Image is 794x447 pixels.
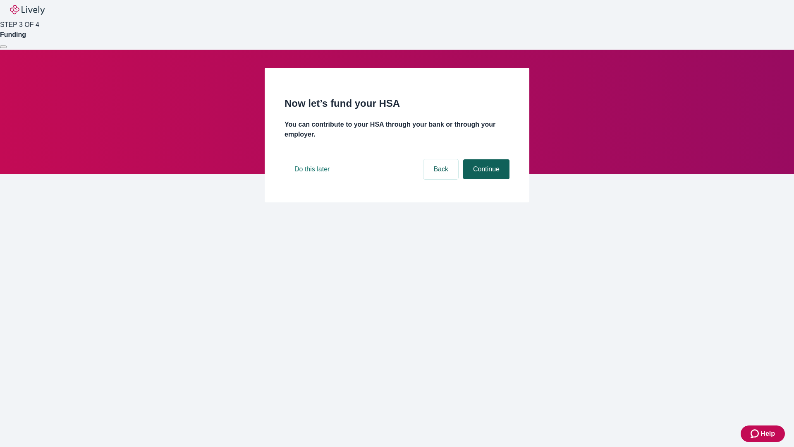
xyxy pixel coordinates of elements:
h4: You can contribute to your HSA through your bank or through your employer. [285,120,509,139]
button: Continue [463,159,509,179]
button: Do this later [285,159,340,179]
svg: Zendesk support icon [751,429,761,439]
span: Help [761,429,775,439]
h2: Now let’s fund your HSA [285,96,509,111]
img: Lively [10,5,45,15]
button: Zendesk support iconHelp [741,425,785,442]
button: Back [423,159,458,179]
